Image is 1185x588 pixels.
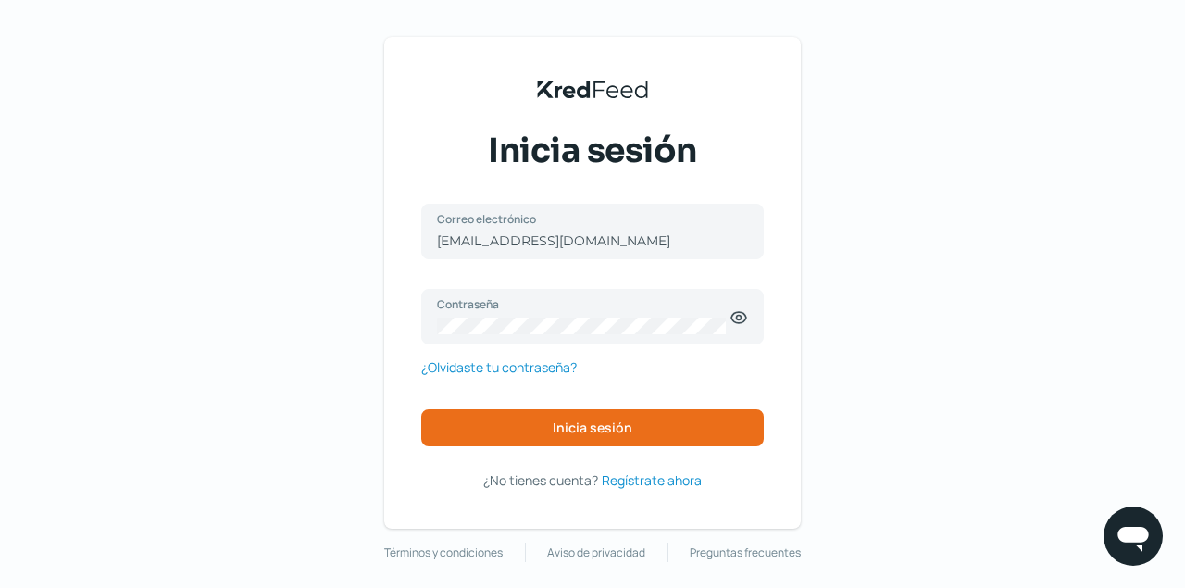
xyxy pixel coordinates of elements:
span: ¿No tienes cuenta? [483,471,598,489]
a: Regístrate ahora [602,469,702,492]
span: Inicia sesión [553,421,632,434]
button: Inicia sesión [421,409,764,446]
label: Correo electrónico [437,211,730,227]
a: Términos y condiciones [384,543,503,563]
span: Inicia sesión [488,128,697,174]
a: ¿Olvidaste tu contraseña? [421,356,577,379]
a: Preguntas frecuentes [690,543,801,563]
a: Aviso de privacidad [547,543,645,563]
img: chatIcon [1115,518,1152,555]
label: Contraseña [437,296,730,312]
